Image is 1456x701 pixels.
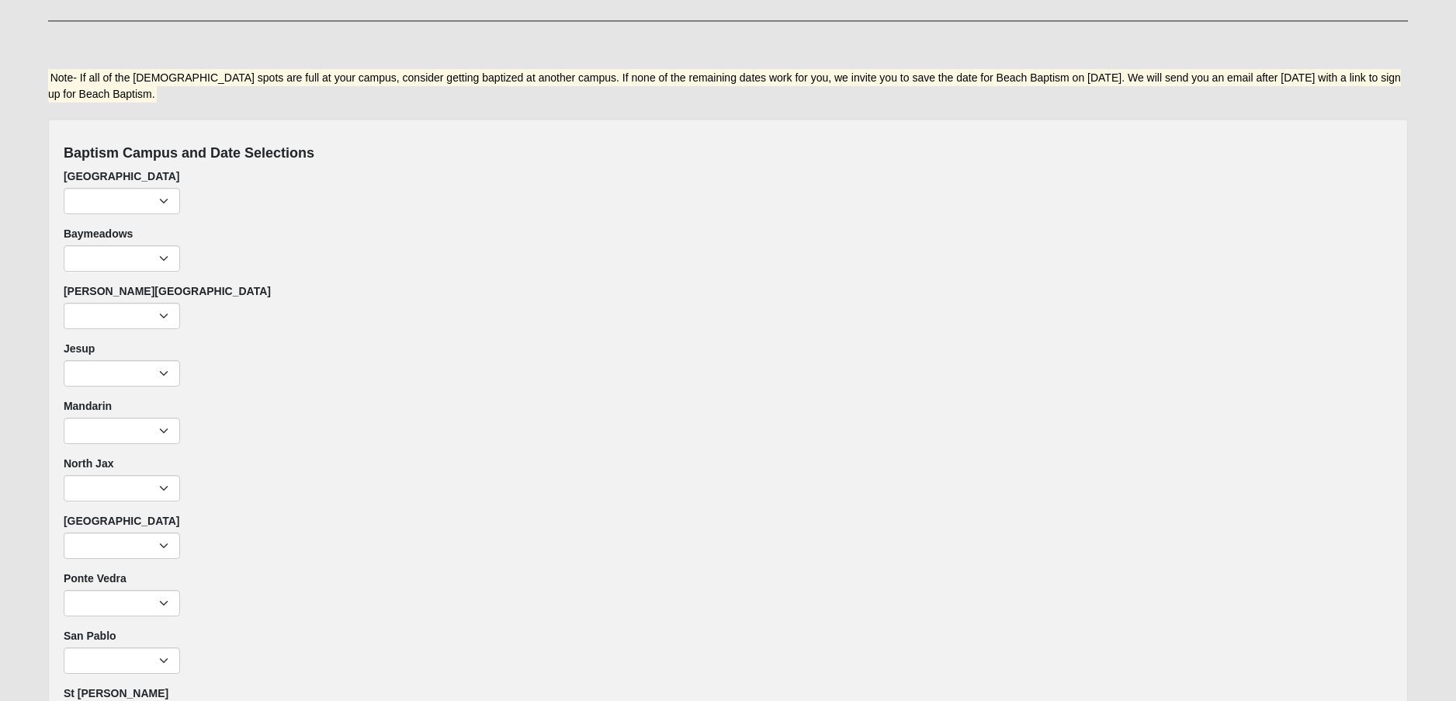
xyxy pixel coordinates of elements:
[64,571,127,586] label: Ponte Vedra
[48,69,1401,102] mark: Note- If all of the [DEMOGRAPHIC_DATA] spots are full at your campus, consider getting baptized a...
[64,283,271,299] label: [PERSON_NAME][GEOGRAPHIC_DATA]
[64,628,116,644] label: San Pablo
[64,513,180,529] label: [GEOGRAPHIC_DATA]
[64,456,114,471] label: North Jax
[64,145,1392,162] h4: Baptism Campus and Date Selections
[64,398,112,414] label: Mandarin
[64,168,180,184] label: [GEOGRAPHIC_DATA]
[64,226,133,241] label: Baymeadows
[64,341,95,356] label: Jesup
